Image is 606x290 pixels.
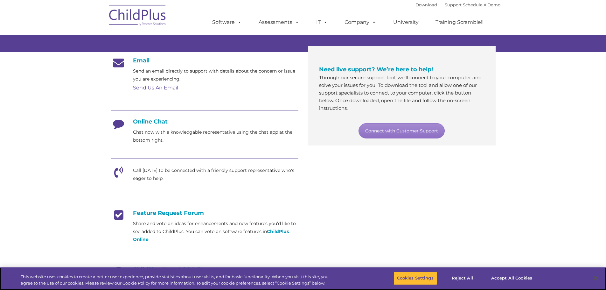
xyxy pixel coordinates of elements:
a: Download [415,2,437,7]
h4: ChildPlus Users' Q&A Forum [111,266,298,273]
div: This website uses cookies to create a better user experience, provide statistics about user visit... [21,274,333,286]
a: Connect with Customer Support [359,123,445,138]
h4: Email [111,57,298,64]
button: Close [589,271,603,285]
a: IT [310,16,334,29]
a: Software [206,16,248,29]
button: Cookies Settings [394,272,437,285]
a: Company [338,16,383,29]
h4: Online Chat [111,118,298,125]
span: Need live support? We’re here to help! [319,66,433,73]
a: Send Us An Email [133,85,178,91]
p: Chat now with a knowledgable representative using the chat app at the bottom right. [133,128,298,144]
h4: Feature Request Forum [111,209,298,216]
a: ChildPlus Online [133,229,289,242]
a: Training Scramble!! [429,16,490,29]
a: Support [445,2,462,7]
a: Assessments [252,16,306,29]
p: Through our secure support tool, we’ll connect to your computer and solve your issues for you! To... [319,74,484,112]
a: University [387,16,425,29]
font: | [415,2,500,7]
p: Call [DATE] to be connected with a friendly support representative who's eager to help. [133,166,298,182]
button: Reject All [442,272,482,285]
button: Accept All Cookies [488,272,536,285]
p: Share and vote on ideas for enhancements and new features you’d like to see added to ChildPlus. Y... [133,220,298,244]
img: ChildPlus by Procare Solutions [106,0,170,32]
p: Send an email directly to support with details about the concern or issue you are experiencing. [133,67,298,83]
a: Schedule A Demo [463,2,500,7]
